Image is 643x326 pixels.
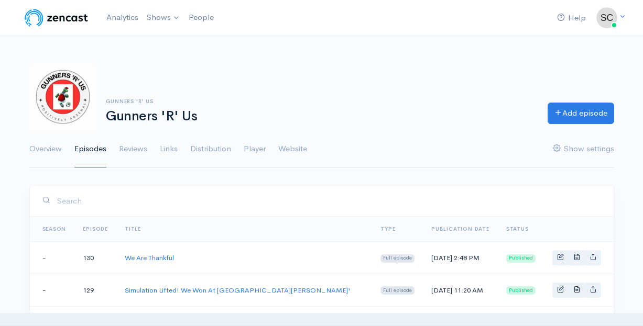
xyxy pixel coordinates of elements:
span: Published [506,286,536,295]
a: Website [278,130,307,168]
a: Player [244,130,266,168]
a: Simulation Lifted! We Won At [GEOGRAPHIC_DATA][PERSON_NAME]' [125,286,351,295]
a: Reviews [119,130,147,168]
span: Full episode [380,286,415,295]
a: Publication date [431,226,489,232]
a: Links [160,130,178,168]
td: 130 [74,242,116,274]
td: - [30,274,75,306]
div: Basic example [552,250,601,265]
td: 129 [74,274,116,306]
a: Title [125,226,141,232]
span: Status [506,226,529,232]
span: Full episode [380,254,415,263]
a: Overview [29,130,62,168]
img: ZenCast Logo [23,7,90,28]
a: Add episode [548,103,614,124]
h1: Gunners 'R' Us [106,109,535,124]
a: Distribution [190,130,231,168]
h6: Gunners 'R' Us [106,98,535,104]
a: Season [42,226,67,232]
a: Episode [83,226,108,232]
a: Episodes [74,130,106,168]
a: Help [553,7,590,29]
img: ... [596,7,617,28]
div: Basic example [552,283,601,298]
a: Analytics [102,6,143,29]
a: Show settings [553,130,614,168]
input: Search [57,190,601,211]
a: Type [380,226,395,232]
a: We Are Thankful [125,253,174,262]
td: [DATE] 2:48 PM [423,242,498,274]
span: Published [506,254,536,263]
td: - [30,242,75,274]
td: [DATE] 11:20 AM [423,274,498,306]
a: Shows [143,6,184,29]
a: People [184,6,218,29]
